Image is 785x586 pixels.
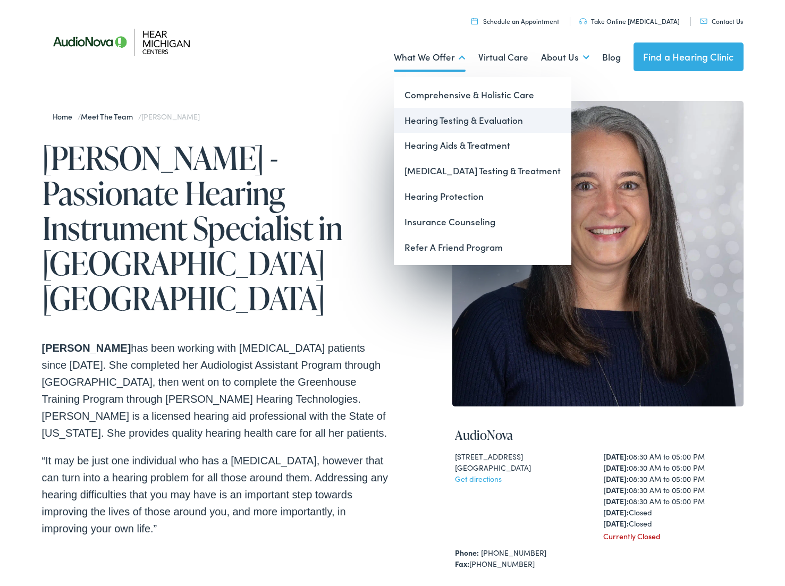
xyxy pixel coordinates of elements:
a: About Us [541,38,589,77]
strong: Phone: [455,547,479,558]
a: Home [53,111,78,122]
img: utility icon [700,19,707,24]
strong: [DATE]: [603,518,629,529]
a: Blog [602,38,621,77]
h1: [PERSON_NAME] - Passionate Hearing Instrument Specialist in [GEOGRAPHIC_DATA] [GEOGRAPHIC_DATA] [42,140,393,316]
a: Hearing Protection [394,184,571,209]
a: Insurance Counseling [394,209,571,235]
span: / / [53,111,200,122]
a: Get directions [455,473,502,484]
strong: Fax: [455,558,469,569]
strong: [DATE]: [603,473,629,484]
div: Currently Closed [603,531,740,542]
a: Hearing Aids & Treatment [394,133,571,158]
strong: [DATE]: [603,507,629,517]
a: [PHONE_NUMBER] [481,547,546,558]
a: Hearing Testing & Evaluation [394,108,571,133]
a: What We Offer [394,38,466,77]
div: [GEOGRAPHIC_DATA] [455,462,592,473]
div: 08:30 AM to 05:00 PM 08:30 AM to 05:00 PM 08:30 AM to 05:00 PM 08:30 AM to 05:00 PM 08:30 AM to 0... [603,451,740,529]
a: Comprehensive & Holistic Care [394,82,571,108]
a: Take Online [MEDICAL_DATA] [579,16,680,26]
img: utility icon [471,18,478,24]
h4: AudioNova [455,428,741,443]
img: utility icon [579,18,587,24]
strong: [PERSON_NAME] [42,342,131,354]
span: [PERSON_NAME] [141,111,199,122]
a: Contact Us [700,16,743,26]
a: Virtual Care [478,38,528,77]
a: Refer A Friend Program [394,235,571,260]
a: Schedule an Appointment [471,16,559,26]
strong: [DATE]: [603,485,629,495]
a: Meet the Team [81,111,138,122]
div: [PHONE_NUMBER] [455,558,741,570]
a: Find a Hearing Clinic [634,43,744,71]
a: [MEDICAL_DATA] Testing & Treatment [394,158,571,184]
strong: [DATE]: [603,496,629,506]
div: [STREET_ADDRESS] [455,451,592,462]
strong: [DATE]: [603,451,629,462]
strong: [DATE]: [603,462,629,473]
p: “It may be just one individual who has a [MEDICAL_DATA], however that can turn into a hearing pro... [42,452,393,537]
p: has been working with [MEDICAL_DATA] patients since [DATE]. She completed her Audiologist Assista... [42,339,393,441]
